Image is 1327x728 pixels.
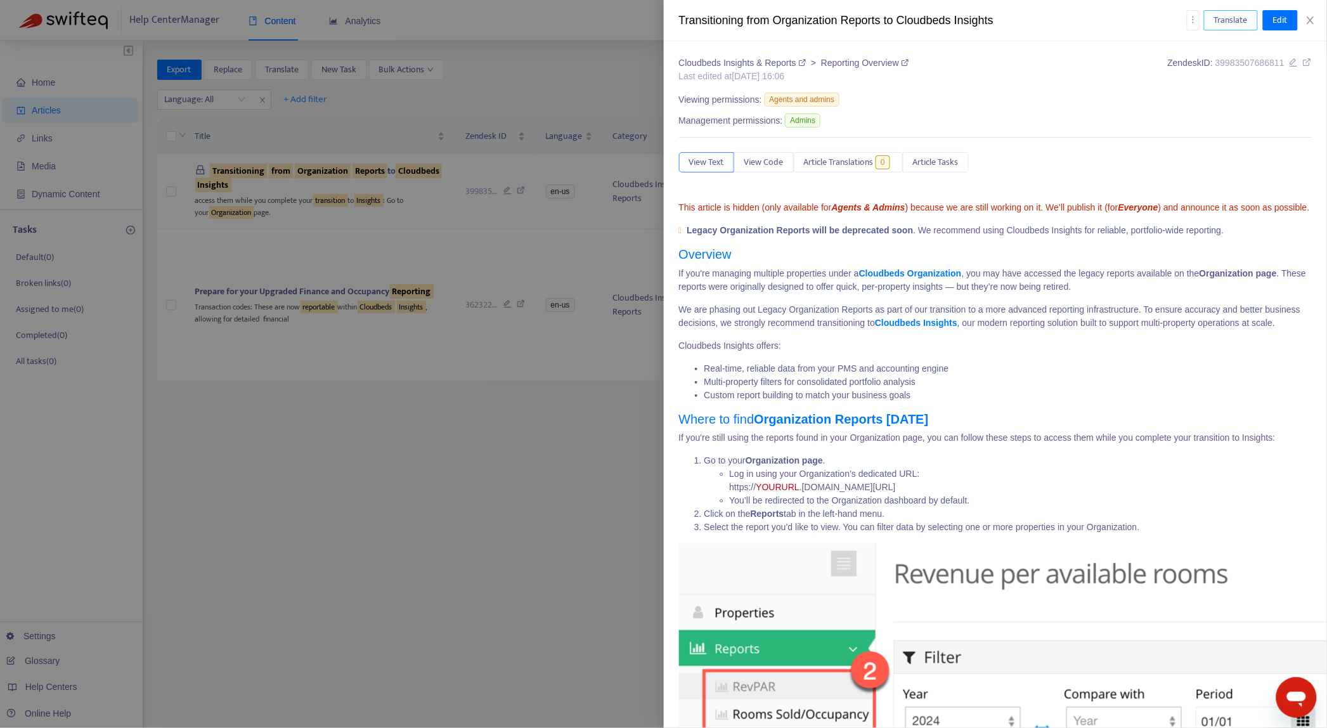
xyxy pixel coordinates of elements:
li: Click on the tab in the left-hand menu. [704,507,1312,521]
span: 0 [876,155,890,169]
button: Translate [1204,10,1258,30]
span: Article Tasks [913,155,959,169]
li: Select the report you’d like to view. You can filter data by selecting one or more properties in ... [704,521,1312,534]
a: Cloudbeds Insights [875,318,957,328]
strong: Organization page [746,455,823,465]
a: Cloudbeds Insights & Reports [679,58,809,68]
a: Reporting Overview [821,58,909,68]
span: Management permissions: [679,114,783,127]
span: Translate [1214,13,1248,27]
strong: Everyone [1118,202,1158,212]
span: Article Translations [804,155,874,169]
strong: Reports [751,509,784,519]
span: close [1305,15,1316,25]
li: Log in using your Organization’s dedicated URL: https:// .[DOMAIN_NAME][URL] [730,467,1312,494]
div: Transitioning from Organization Reports to Cloudbeds Insights [679,12,1187,29]
button: View Text [679,152,734,172]
strong: Organization Reports [DATE] [754,412,928,426]
span: Agents and admins [765,93,840,107]
button: more [1187,10,1200,30]
a: Where to findOrganization Reports [DATE] [679,412,929,426]
strong: Agents & Admins [832,202,905,212]
p: If you're still using the reports found in your Organization page, you can follow these steps to ... [679,431,1312,445]
li: Go to your . [704,454,1312,507]
div: > [679,56,909,70]
span: more [1189,15,1198,24]
p: . We recommend using Cloudbeds Insights for reliable, portfolio-wide reporting. [679,224,1312,237]
span: 39983507686811 [1215,58,1285,68]
a: Overview [679,247,732,261]
button: Close [1302,15,1319,27]
li: You’ll be redirected to the Organization dashboard by default. [730,494,1312,507]
iframe: Button to launch messaging window [1276,677,1317,718]
span: View Code [744,155,784,169]
span: YOURURL [756,482,799,492]
li: Multi-property filters for consolidated portfolio analysis [704,375,1312,389]
button: Article Tasks [903,152,969,172]
button: Article Translations0 [794,152,903,172]
div: Last edited at [DATE] 16:06 [679,70,909,83]
li: Real-time, reliable data from your PMS and accounting engine [704,362,1312,375]
p: If you're managing multiple properties under a , you may have accessed the legacy reports availab... [679,267,1312,294]
li: Custom report building to match your business goals [704,389,1312,402]
p: We are phasing out Legacy Organization Reports as part of our transition to a more advanced repor... [679,303,1312,330]
span: View Text [689,155,724,169]
button: View Code [734,152,794,172]
strong: Legacy Organization Reports will be deprecated soon [687,225,913,235]
span: Admins [785,114,820,127]
p: Cloudbeds Insights offers: [679,339,1312,353]
span: Viewing permissions: [679,93,762,107]
span: Edit [1273,13,1288,27]
strong: Organization page [1200,268,1277,278]
button: Edit [1263,10,1298,30]
a: Cloudbeds Organization [859,268,962,278]
span: This article is hidden (only available for ) because we are still working on it. We’ll publish it... [679,202,1310,212]
div: Zendesk ID: [1168,56,1312,83]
